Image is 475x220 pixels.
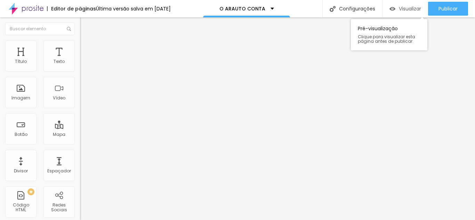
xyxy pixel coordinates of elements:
button: Visualizar [383,2,428,16]
font: Editor de páginas [51,5,96,12]
font: Código HTML [13,202,29,213]
iframe: Editor [80,17,475,220]
img: view-1.svg [389,6,395,12]
font: Divisor [14,168,28,174]
font: Botão [15,131,27,137]
font: Visualizar [399,5,421,12]
font: Redes Sociais [51,202,67,213]
font: Publicar [438,5,458,12]
font: Título [15,58,27,64]
font: O ARAUTO CONTA [219,5,265,12]
img: Ícone [67,27,71,31]
button: Publicar [428,2,468,16]
font: Espaçador [47,168,71,174]
font: Mapa [53,131,65,137]
font: Última versão salva em [DATE] [96,5,171,12]
font: Texto [54,58,65,64]
img: Ícone [330,6,336,12]
input: Buscar elemento [5,23,75,35]
font: Pré-visualização [358,25,398,32]
font: Vídeo [53,95,65,101]
font: Imagem [11,95,30,101]
font: Clique para visualizar esta página antes de publicar. [358,34,415,44]
font: Configurações [339,5,375,12]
